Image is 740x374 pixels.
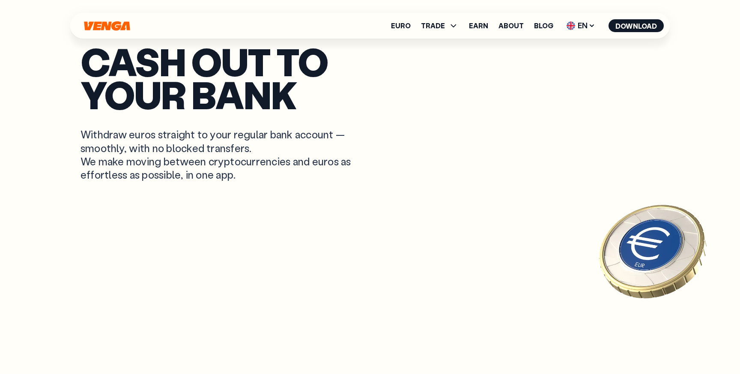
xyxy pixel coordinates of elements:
img: EURO coin [589,186,717,315]
span: TRADE [421,22,445,29]
svg: Home [83,21,131,31]
button: Download [609,19,664,32]
p: Cash out to your bank [81,45,659,111]
span: EN [564,19,598,33]
p: Withdraw euros straight to your regular bank account — smoothly, with no blocked transfers. We ma... [81,128,351,181]
span: TRADE [421,21,459,31]
img: flag-uk [567,21,575,30]
a: Earn [469,22,488,29]
a: Euro [391,22,411,29]
a: Blog [534,22,553,29]
a: About [498,22,524,29]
